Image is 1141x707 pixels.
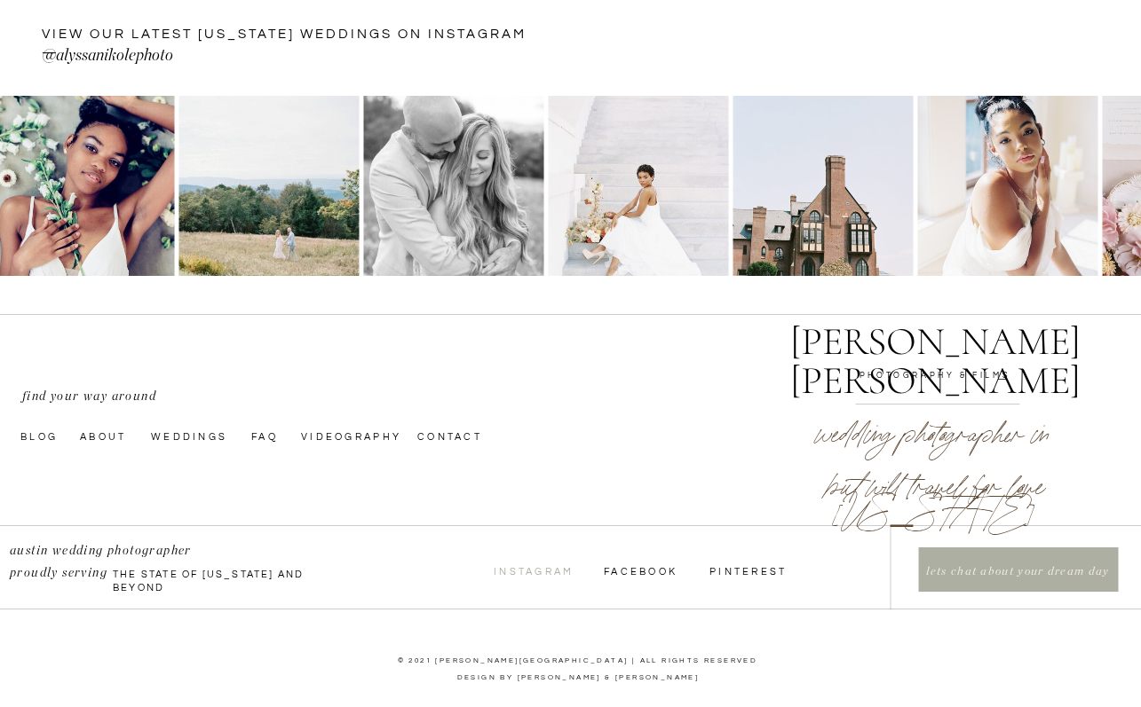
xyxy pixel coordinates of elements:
a: faq [251,428,280,443]
a: About [80,428,141,443]
a: [PERSON_NAME] [PERSON_NAME] [779,322,1091,371]
img: Dover-Hall-Richmond-Virginia-Wedding-Venue-colorful-summer-by-photographer-natalie-Jayne-photogra... [733,96,913,276]
a: Design by [PERSON_NAME] & [PERSON_NAME] [436,672,721,690]
a: Weddings [151,428,234,443]
p: © 2021 [PERSON_NAME][GEOGRAPHIC_DATA] | ALL RIGHTS RESERVED [324,655,832,666]
img: Skyline-Drive-Anniversary-photos-in-the-mountains-by-Virginia-Wedding-Photographer-Natalie-Jayne-... [363,96,543,276]
p: but will travel for love [817,448,1054,524]
a: Pinterest [709,563,793,577]
img: richmond-capitol-bridal-session-Night-black-and-white-Natalie-Jayne-photographer-Photography-wedd... [548,96,728,276]
p: the state of [US_STATE] and beyond [113,568,331,585]
a: InstagraM [494,563,574,577]
a: Blog [20,428,76,443]
img: Dover-Hall-Richmond-Virginia-Wedding-Venue-colorful-summer-by-photographer-natalie-Jayne-photogra... [917,96,1097,276]
a: lets chat about your dream day [920,563,1115,583]
a: videography [301,428,400,443]
a: Contact [417,428,507,443]
a: VIEW OUR LATEST [US_STATE] WEDDINGS ON instagram — [42,25,532,46]
a: @alyssanikolephoto [42,43,442,72]
p: find your way around [22,386,204,400]
p: austin wedding photographer proudly serving [10,540,234,562]
a: Facebook [604,563,683,577]
h2: wedding photographer in [US_STATE] [735,396,1130,507]
img: Skyline-Drive-Anniversary-photos-in-the-mountains-by-Virginia-Wedding-Photographer-Natalie-Jayne-... [178,96,359,276]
